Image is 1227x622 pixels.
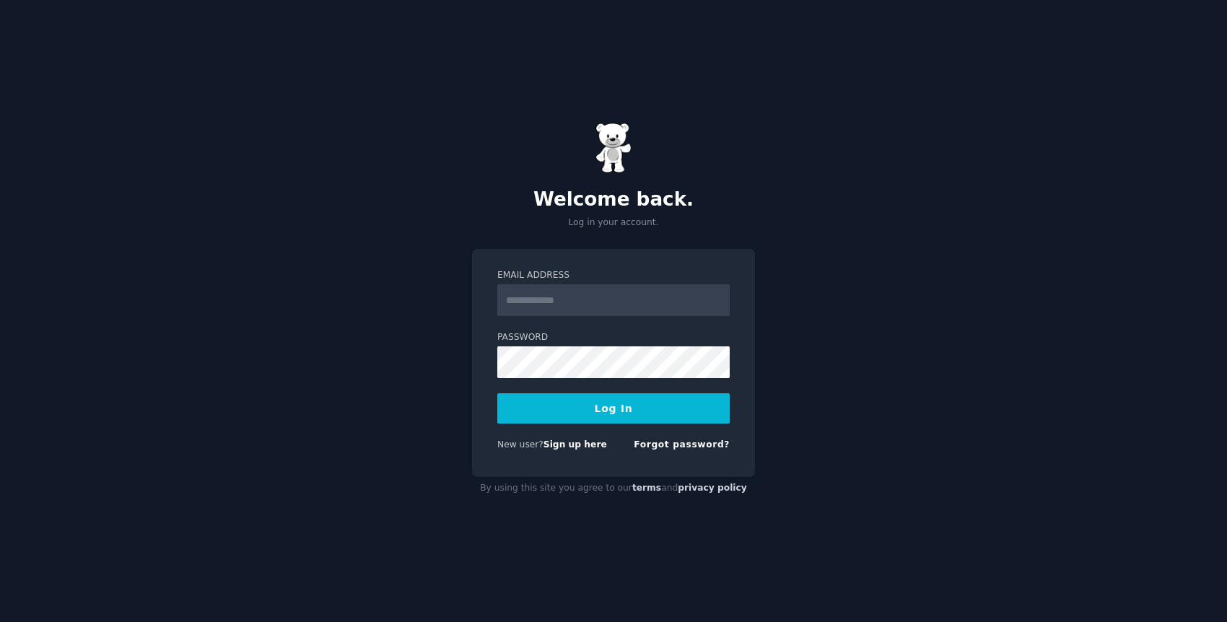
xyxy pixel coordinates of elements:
label: Password [497,331,730,344]
p: Log in your account. [472,216,755,229]
div: By using this site you agree to our and [472,477,755,500]
a: Sign up here [543,439,607,450]
button: Log In [497,393,730,424]
h2: Welcome back. [472,188,755,211]
a: privacy policy [678,483,747,493]
img: Gummy Bear [595,123,632,173]
a: Forgot password? [634,439,730,450]
label: Email Address [497,269,730,282]
a: terms [632,483,661,493]
span: New user? [497,439,543,450]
